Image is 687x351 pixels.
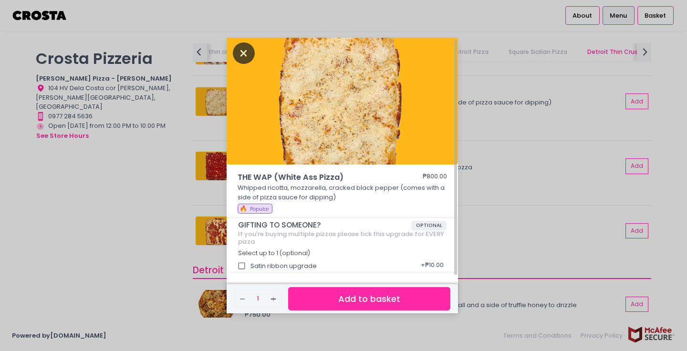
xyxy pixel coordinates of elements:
[238,172,395,183] span: THE WAP (White Ass Pizza)
[411,221,447,230] span: OPTIONAL
[238,183,448,202] p: Whipped ricotta, mozzarella, cracked black pepper (comes with a side of pizza sauce for dipping)
[227,35,458,165] img: THE WAP (White Ass Pizza)
[238,249,310,257] span: Select up to 1 (optional)
[239,204,247,213] span: 🔥
[250,206,269,213] span: Popular
[233,48,255,57] button: Close
[423,172,447,183] div: ₱800.00
[417,257,447,275] div: + ₱10.00
[288,287,450,310] button: Add to basket
[238,221,411,229] span: GIFTING TO SOMEONE?
[238,230,447,245] div: If you're buying multiple pizzas please tick this upgrade for EVERY pizza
